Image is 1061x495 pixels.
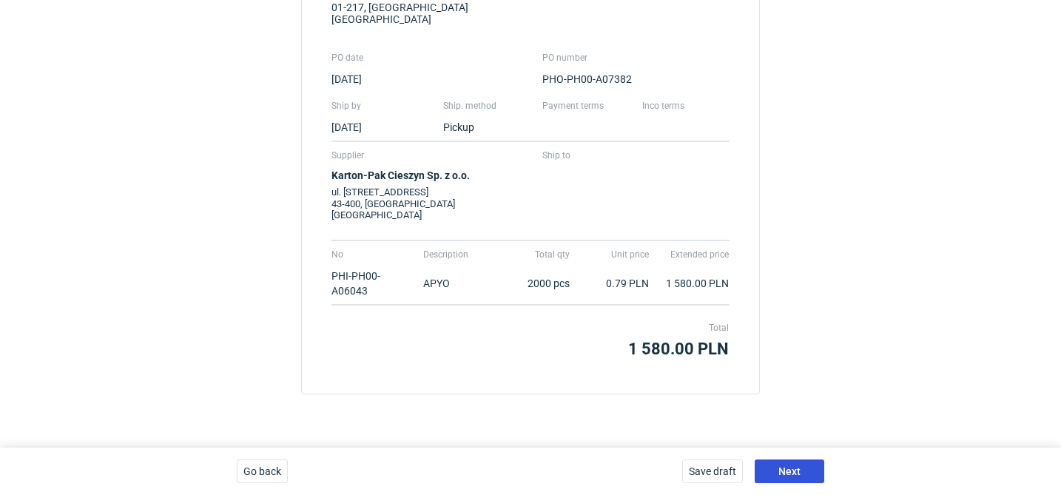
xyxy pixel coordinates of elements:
th: Total [331,305,730,336]
span: Save draft [689,466,736,477]
th: Extended price [650,240,730,263]
th: Description [411,240,491,263]
strong: 1 580.00 PLN [628,340,729,358]
h4: Karton-Pak Cieszyn Sp. z o.o. [331,169,530,182]
td: [DATE] [331,114,431,141]
th: PO number [530,44,730,66]
th: Inco terms [630,92,730,114]
th: Total qty [491,240,570,263]
th: Ship to [530,141,730,164]
th: Ship by [331,92,431,114]
td: 1 580.00 PLN [650,263,730,305]
td: ul. [STREET_ADDRESS] 43-400, [GEOGRAPHIC_DATA] [GEOGRAPHIC_DATA] [331,164,530,240]
td: [DATE] [331,66,530,92]
td: 0.79 PLN [570,263,650,305]
td: APYO [411,263,491,305]
td: 2000 pcs [491,263,570,305]
th: No [331,240,411,263]
span: Next [778,466,801,477]
button: Go back [237,459,288,483]
button: Next [755,459,824,483]
th: Supplier [331,141,530,164]
td: PHO-PH00-A07382 [530,66,730,92]
th: PO date [331,44,530,66]
td: Pickup [431,114,531,141]
th: Unit price [570,240,650,263]
td: PHI-PH00-A06043 [331,263,411,305]
span: Go back [243,466,281,477]
button: Save draft [682,459,743,483]
th: Payment terms [530,92,630,114]
th: Ship. method [431,92,531,114]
